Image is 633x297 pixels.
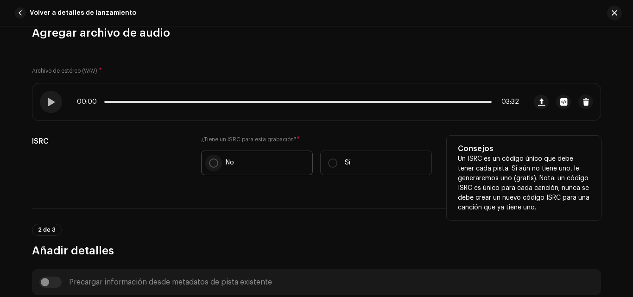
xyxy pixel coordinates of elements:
p: No [226,158,234,168]
h5: ISRC [32,136,186,147]
span: 03:32 [495,98,519,106]
h5: Consejos [458,143,590,154]
p: Un ISRC es un código único que debe tener cada pista. Si aún no tiene uno, le generaremos uno (gr... [458,154,590,213]
h3: Añadir detalles [32,243,601,258]
label: ¿Tiene un ISRC para esta grabación? [201,136,432,143]
h3: Agregar archivo de audio [32,25,601,40]
p: Sí [345,158,350,168]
